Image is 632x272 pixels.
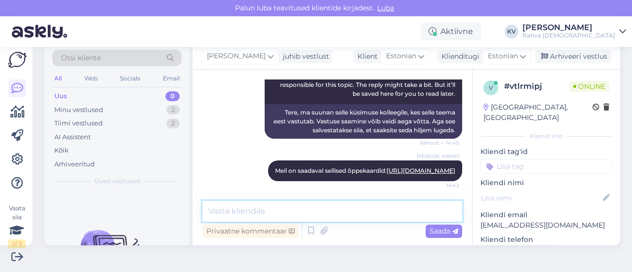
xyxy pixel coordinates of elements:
[480,210,612,220] p: Kliendi email
[54,91,67,101] div: Uus
[202,225,299,238] div: Privaatne kommentaar
[207,51,266,62] span: [PERSON_NAME]
[522,32,615,39] div: Rahva [DEMOGRAPHIC_DATA]
[504,80,569,92] div: # vtlrmipj
[82,72,100,85] div: Web
[8,239,26,248] div: 2 / 3
[118,72,142,85] div: Socials
[275,167,455,174] span: Meil on saadaval sellised õppekaardid:
[8,204,26,248] div: Vaata siia
[54,159,95,169] div: Arhiveeritud
[480,178,612,188] p: Kliendi nimi
[61,53,101,63] span: Otsi kliente
[374,3,397,12] span: Luba
[535,50,611,63] div: Arhiveeri vestlus
[480,147,612,157] p: Kliendi tag'id
[437,51,479,62] div: Klienditugi
[386,51,416,62] span: Estonian
[480,132,612,141] div: Kliendi info
[279,51,329,62] div: juhib vestlust
[52,72,64,85] div: All
[417,153,459,160] span: [PERSON_NAME]
[354,51,378,62] div: Klient
[94,177,140,186] span: Uued vestlused
[166,105,180,115] div: 2
[161,72,182,85] div: Email
[480,220,612,231] p: [EMAIL_ADDRESS][DOMAIN_NAME]
[165,91,180,101] div: 0
[8,52,27,68] img: Askly Logo
[481,193,601,203] input: Lisa nimi
[421,23,481,40] div: Aktiivne
[54,132,91,142] div: AI Assistent
[480,234,612,245] p: Kliendi telefon
[488,51,518,62] span: Estonian
[480,245,560,258] div: Küsi telefoninumbrit
[480,159,612,174] input: Lisa tag
[489,84,493,91] span: v
[569,81,609,92] span: Online
[483,102,592,123] div: [GEOGRAPHIC_DATA], [GEOGRAPHIC_DATA]
[522,24,615,32] div: [PERSON_NAME]
[522,24,626,39] a: [PERSON_NAME]Rahva [DEMOGRAPHIC_DATA]
[430,227,458,235] span: Saada
[265,104,462,139] div: Tere, ma suunan selle küsimuse kolleegile, kes selle teema eest vastutab. Vastuse saamine võib ve...
[54,146,69,155] div: Kõik
[505,25,518,39] div: KV
[166,118,180,128] div: 2
[280,72,457,97] span: Hello, I am routing this question to the colleague who is responsible for this topic. The reply m...
[420,139,459,147] span: Nähtud ✓ 14:40
[54,118,103,128] div: Tiimi vestlused
[422,182,459,189] span: 14:42
[54,105,103,115] div: Minu vestlused
[387,167,455,174] a: [URL][DOMAIN_NAME]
